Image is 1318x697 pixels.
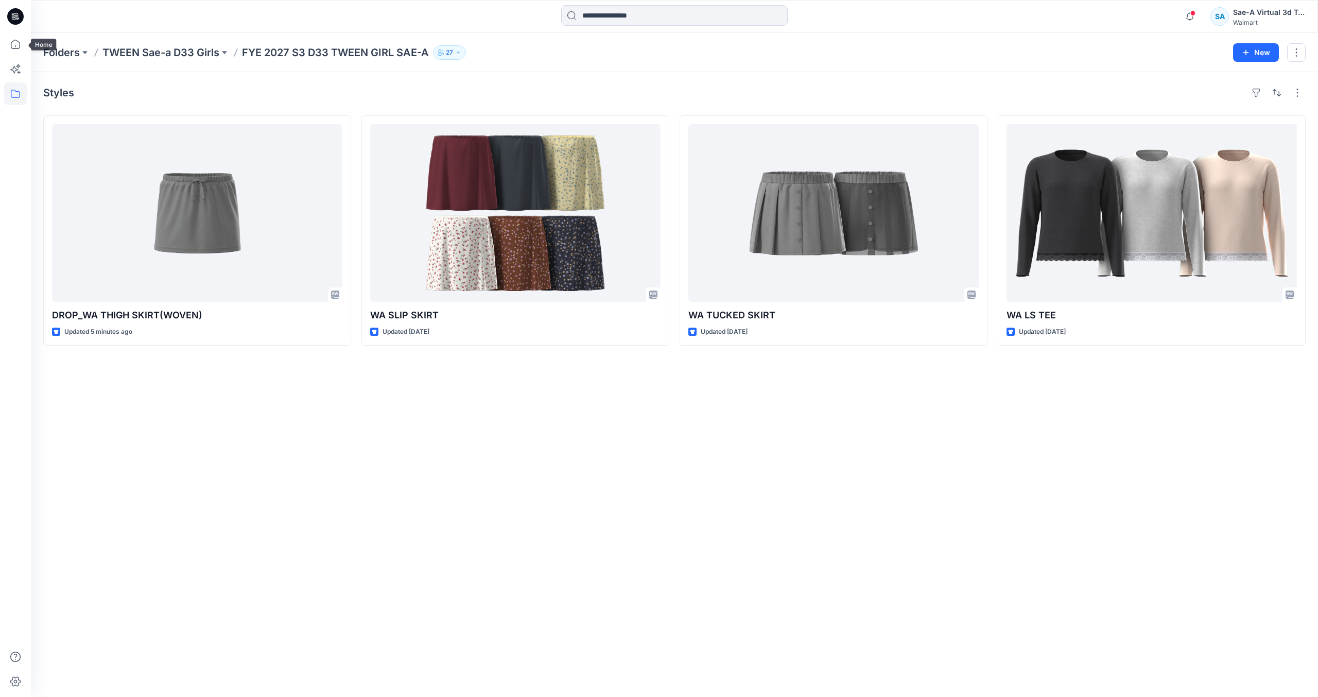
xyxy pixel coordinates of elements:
[383,327,429,337] p: Updated [DATE]
[1007,308,1297,322] p: WA LS TEE
[1210,7,1229,26] div: SA
[370,308,661,322] p: WA SLIP SKIRT
[370,124,661,302] a: WA SLIP SKIRT
[1233,6,1305,19] div: Sae-A Virtual 3d Team
[1007,124,1297,302] a: WA LS TEE
[688,308,979,322] p: WA TUCKED SKIRT
[701,327,748,337] p: Updated [DATE]
[446,47,453,58] p: 27
[43,45,80,60] a: Folders
[242,45,429,60] p: FYE 2027 S3 D33 TWEEN GIRL SAE-A
[52,308,342,322] p: DROP_WA THIGH SKIRT(WOVEN)
[52,124,342,302] a: DROP_WA THIGH SKIRT(WOVEN)
[43,87,74,99] h4: Styles
[1019,327,1066,337] p: Updated [DATE]
[102,45,219,60] a: TWEEN Sae-a D33 Girls
[688,124,979,302] a: WA TUCKED SKIRT
[1233,19,1305,26] div: Walmart
[433,45,466,60] button: 27
[1233,43,1279,62] button: New
[64,327,132,337] p: Updated 5 minutes ago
